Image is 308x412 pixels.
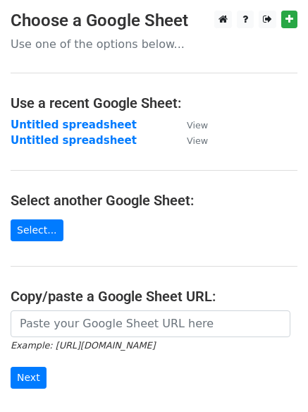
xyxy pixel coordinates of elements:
small: Example: [URL][DOMAIN_NAME] [11,340,155,351]
a: View [173,134,208,147]
a: View [173,119,208,131]
a: Untitled spreadsheet [11,119,137,131]
h3: Choose a Google Sheet [11,11,297,31]
small: View [187,120,208,131]
a: Select... [11,219,63,241]
h4: Select another Google Sheet: [11,192,297,209]
input: Next [11,367,47,389]
small: View [187,135,208,146]
h4: Use a recent Google Sheet: [11,95,297,111]
p: Use one of the options below... [11,37,297,51]
a: Untitled spreadsheet [11,134,137,147]
input: Paste your Google Sheet URL here [11,310,290,337]
h4: Copy/paste a Google Sheet URL: [11,288,297,305]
